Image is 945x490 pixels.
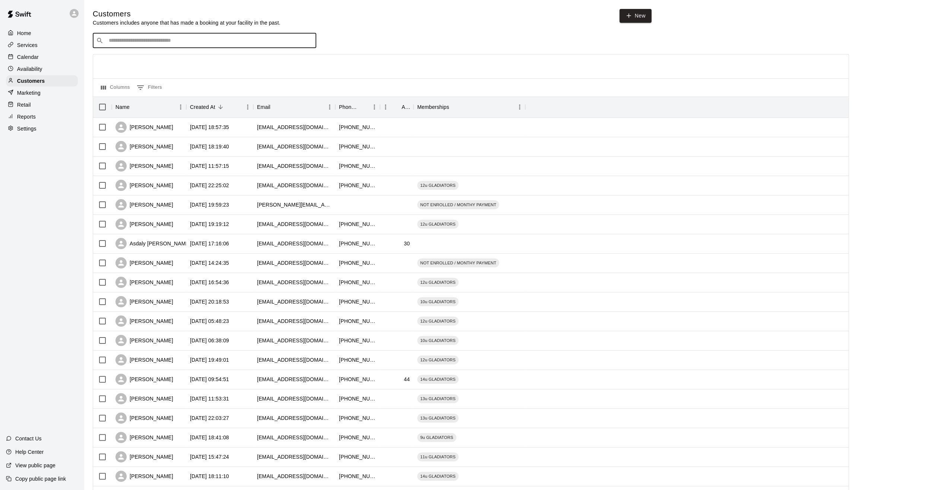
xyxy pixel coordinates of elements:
[417,182,459,188] span: 12u GLADIATORS
[417,297,459,306] div: 10u GLADIATORS
[115,97,130,117] div: Name
[257,201,332,208] div: kari.emerson@me.com
[257,472,332,480] div: cadekfam@yahoo.com
[190,298,229,305] div: 2025-09-10 20:18:53
[190,97,215,117] div: Created At
[339,162,376,170] div: +15594800724
[417,299,459,305] span: 10u GLADIATORS
[339,123,376,131] div: +17757621128
[257,220,332,228] div: nickpagni@yahoo.com
[339,376,376,383] div: +17753549363
[339,182,376,189] div: +17752330861
[417,336,459,345] div: 10u GLADIATORS
[417,97,449,117] div: Memberships
[190,472,229,480] div: 2025-08-22 18:11:10
[190,395,229,402] div: 2025-08-27 11:53:31
[404,376,410,383] div: 44
[190,434,229,441] div: 2025-08-25 18:41:08
[6,40,78,51] a: Services
[339,337,376,344] div: +17025777956
[190,220,229,228] div: 2025-09-21 19:19:12
[17,113,36,120] p: Reports
[253,97,335,117] div: Email
[115,180,173,191] div: [PERSON_NAME]
[6,111,78,122] a: Reports
[257,434,332,441] div: ashleylynn717@gmail.com
[270,102,281,112] button: Sort
[6,123,78,134] a: Settings
[380,97,413,117] div: Age
[257,143,332,150] div: bbenkosky@outlook.com
[115,393,173,404] div: [PERSON_NAME]
[339,143,376,150] div: +15598592209
[6,87,78,98] a: Marketing
[115,335,173,346] div: [PERSON_NAME]
[115,160,173,172] div: [PERSON_NAME]
[369,101,380,113] button: Menu
[417,181,459,190] div: 12u GLADIATORS
[339,279,376,286] div: +17752331880
[6,75,78,87] a: Customers
[417,200,499,209] div: NOT ENROLLED / MONTHY PAYMENT
[6,63,78,75] a: Availability
[339,472,376,480] div: +15303104495
[417,376,459,382] span: 14u GLADIATORS
[339,395,376,402] div: +17755307093
[257,356,332,364] div: mechtech81@gmail.com
[257,162,332,170] div: ncraft12@icloud.com
[190,414,229,422] div: 2025-08-26 22:03:27
[186,97,253,117] div: Created At
[190,453,229,461] div: 2025-08-25 15:47:24
[115,471,173,482] div: [PERSON_NAME]
[115,296,173,307] div: [PERSON_NAME]
[339,97,358,117] div: Phone Number
[17,125,37,132] p: Settings
[115,374,173,385] div: [PERSON_NAME]
[17,65,42,73] p: Availability
[380,101,391,113] button: Menu
[417,220,459,229] div: 12u GLADIATORS
[93,33,316,48] div: Search customers by name or email
[15,435,42,442] p: Contact Us
[17,101,31,109] p: Retail
[15,448,44,456] p: Help Center
[257,240,332,247] div: blancoasdaly22@gmail.com
[190,279,229,286] div: 2025-09-12 16:54:36
[417,317,459,326] div: 12u GLADIATORS
[417,394,459,403] div: 13u GLADIATORS
[417,260,499,266] span: NOT ENROLLED / MONTHY PAYMENT
[190,240,229,247] div: 2025-09-16 17:16:06
[404,240,410,247] div: 30
[6,28,78,39] a: Home
[130,102,140,112] button: Sort
[417,318,459,324] span: 12u GLADIATORS
[190,259,229,267] div: 2025-09-14 14:24:35
[417,221,459,227] span: 12u GLADIATORS
[339,317,376,325] div: +17758959283
[6,51,78,63] a: Calendar
[619,9,651,23] a: New
[17,77,45,85] p: Customers
[339,434,376,441] div: +14088586736
[175,101,186,113] button: Menu
[99,82,132,94] button: Select columns
[417,452,459,461] div: 11u GLADIATORS
[6,99,78,110] div: Retail
[257,376,332,383] div: tback6662000@yahoo.com
[449,102,460,112] button: Sort
[115,219,173,230] div: [PERSON_NAME]
[339,240,376,247] div: +16024896291
[257,337,332,344] div: dustinholland55@gmail.com
[190,376,229,383] div: 2025-09-03 09:54:51
[413,97,525,117] div: Memberships
[17,89,41,97] p: Marketing
[115,199,173,210] div: [PERSON_NAME]
[257,414,332,422] div: jwm822@gmail.com
[514,101,525,113] button: Menu
[257,395,332,402] div: misterochs@gmail.com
